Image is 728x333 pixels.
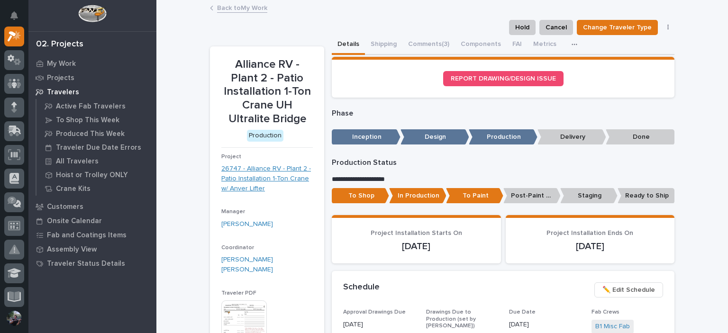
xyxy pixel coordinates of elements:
a: Crane Kits [36,182,156,195]
span: Drawings Due to Production (set by [PERSON_NAME]) [426,309,476,329]
a: My Work [28,56,156,71]
a: Fab and Coatings Items [28,228,156,242]
span: Project [221,154,241,160]
p: Customers [47,203,83,211]
p: Traveler Due Date Errors [56,144,141,152]
p: Onsite Calendar [47,217,102,225]
p: Travelers [47,88,79,97]
p: [DATE] [343,241,490,252]
a: To Shop This Week [36,113,156,126]
div: Production [247,130,283,142]
p: Fab and Coatings Items [47,231,127,240]
p: Production Status [332,158,674,167]
span: Project Installation Starts On [371,230,462,236]
div: Notifications [12,11,24,27]
p: Produced This Week [56,130,125,138]
p: [DATE] [517,241,664,252]
button: users-avatar [4,308,24,328]
p: To Shop [332,188,389,204]
p: Design [400,129,469,145]
a: Customers [28,199,156,214]
button: Cancel [539,20,573,35]
a: Hoist or Trolley ONLY [36,168,156,181]
p: Production [469,129,537,145]
a: Assembly View [28,242,156,256]
p: Traveler Status Details [47,260,125,268]
a: [PERSON_NAME] [PERSON_NAME] [221,255,313,275]
a: 26747 - Alliance RV - Plant 2 - Patio Installation 1-Ton Crane w/ Anver Lifter [221,164,313,193]
span: Hold [515,22,529,33]
p: Crane Kits [56,185,91,193]
span: REPORT DRAWING/DESIGN ISSUE [451,75,556,82]
p: [DATE] [509,320,581,330]
a: [PERSON_NAME] [221,219,273,229]
a: B1 Misc Fab [595,322,630,332]
p: [DATE] [343,320,415,330]
button: Shipping [365,35,402,55]
span: Coordinator [221,245,254,251]
button: Hold [509,20,536,35]
a: Onsite Calendar [28,214,156,228]
span: Approval Drawings Due [343,309,406,315]
a: REPORT DRAWING/DESIGN ISSUE [443,71,564,86]
a: Back toMy Work [217,2,267,13]
button: Change Traveler Type [577,20,658,35]
p: Ready to Ship [618,188,675,204]
span: Project Installation Ends On [546,230,633,236]
a: Traveler Due Date Errors [36,141,156,154]
p: To Paint [446,188,503,204]
span: Change Traveler Type [583,22,652,33]
button: Components [455,35,507,55]
button: Metrics [528,35,562,55]
button: Comments (3) [402,35,455,55]
span: Fab Crews [591,309,619,315]
p: Post-Paint Assembly [503,188,561,204]
p: Delivery [537,129,606,145]
p: Assembly View [47,245,97,254]
a: Traveler Status Details [28,256,156,270]
p: Projects [47,74,74,82]
p: To Shop This Week [56,116,119,125]
p: Alliance RV - Plant 2 - Patio Installation 1-Ton Crane UH Ultralite Bridge [221,58,313,126]
p: All Travelers [56,157,99,166]
a: Projects [28,71,156,85]
a: Travelers [28,85,156,99]
div: 02. Projects [36,39,83,50]
a: Produced This Week [36,127,156,140]
a: All Travelers [36,154,156,168]
p: Hoist or Trolley ONLY [56,171,128,180]
p: Done [606,129,674,145]
button: FAI [507,35,528,55]
p: My Work [47,60,76,68]
p: In Production [389,188,446,204]
button: Notifications [4,6,24,26]
span: ✏️ Edit Schedule [602,284,655,296]
button: ✏️ Edit Schedule [594,282,663,297]
p: Staging [560,188,618,204]
p: Inception [332,129,400,145]
img: Workspace Logo [78,5,106,22]
span: Manager [221,209,245,215]
button: Details [332,35,365,55]
h2: Schedule [343,282,380,293]
span: Due Date [509,309,536,315]
span: Cancel [546,22,567,33]
p: Active Fab Travelers [56,102,126,111]
a: Active Fab Travelers [36,99,156,113]
span: Traveler PDF [221,290,256,296]
p: Phase [332,109,674,118]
